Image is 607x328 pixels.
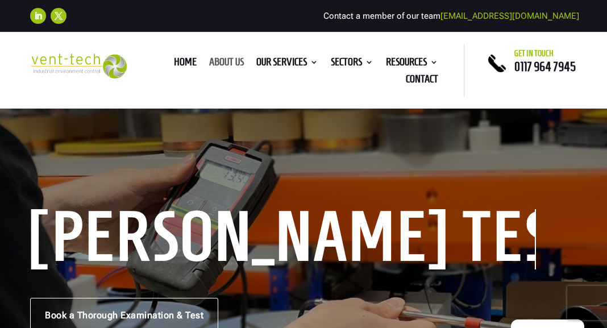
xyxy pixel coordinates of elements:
a: Our Services [256,58,318,70]
h1: [PERSON_NAME] Testing [30,209,536,269]
a: Home [174,58,197,70]
a: Follow on X [51,8,66,24]
a: 0117 964 7945 [514,60,576,73]
span: Get in touch [514,49,554,58]
a: Sectors [331,58,373,70]
a: Resources [386,58,438,70]
a: Contact [406,75,438,88]
span: Contact a member of our team [323,11,579,21]
a: [EMAIL_ADDRESS][DOMAIN_NAME] [440,11,579,21]
img: 2023-09-27T08_35_16.549ZVENT-TECH---Clear-background [30,53,126,78]
a: Follow on LinkedIn [30,8,46,24]
a: About us [209,58,244,70]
